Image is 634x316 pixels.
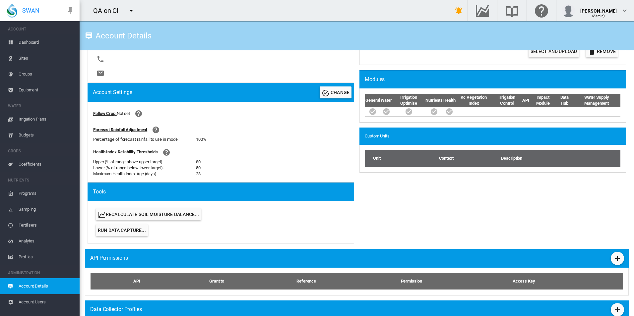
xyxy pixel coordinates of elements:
span: Equipment [19,82,74,98]
md-icon: icon-delete [588,48,596,56]
span: Profiles [19,249,74,265]
md-icon: icon-help-circle [135,110,143,118]
md-icon: icon-check-circle [322,89,330,97]
button: Run Data Capture... [96,224,148,236]
th: Irrigation Control [492,94,522,107]
div: 100% [196,136,206,142]
img: SWAN-Landscape-Logo-Colour-drop.png [7,4,17,18]
button: icon-delete Remove [586,45,618,57]
div: QA on CI [93,6,124,15]
div: 28 [196,171,201,177]
span: Remove [597,49,616,54]
span: ACCOUNT [8,24,74,34]
span: Coefficients [19,156,74,172]
md-icon: icon-help-circle [162,148,170,156]
span: Data Collector Profiles [90,306,142,313]
md-icon: icon-chart-line [98,211,106,219]
span: Irrigation Plans [19,111,74,127]
span: Account Details [19,278,74,294]
md-icon: icon-phone [96,55,104,63]
th: Irrigation Optimise [392,94,425,107]
div: [PERSON_NAME] [580,5,617,12]
md-icon: Search the knowledge base [504,7,520,15]
th: Kc Vegetation Index [456,94,492,107]
img: profile.jpg [562,4,575,17]
th: Water [380,94,392,107]
th: General [365,94,380,107]
div: Forecast Rainfall Adjustment [93,127,147,133]
th: Data Hub [556,94,573,107]
md-icon: icon-plus [613,254,621,262]
span: Sites [19,50,74,66]
button: icon-menu-down [125,4,138,17]
span: Fertilisers [19,217,74,233]
button: Recalculate Soil Moisture Balance [96,208,201,220]
th: Water Supply Management [573,94,620,107]
md-icon: icon-email [96,69,104,77]
div: 50 [196,165,201,171]
div: Health Index Reliability Thresholds [93,149,158,155]
span: SWAN [22,6,39,15]
span: (Admin) [592,14,605,18]
md-icon: icon-checkbox-marked-circle [405,108,412,116]
div: Lower (% of range below lower target): [93,165,196,171]
th: Unit [365,150,439,167]
button: Change Account Settings [320,86,351,98]
span: Custom Units [365,133,390,139]
span: Sampling [19,201,74,217]
span: WATER [8,101,74,111]
th: Reference [256,273,357,290]
md-icon: icon-bell-ring [455,7,463,15]
div: Tools [93,188,354,195]
md-icon: icon-chevron-down [621,7,629,15]
span: Dashboard [19,34,74,50]
th: Grant to [178,273,256,290]
th: Description [501,150,620,167]
div: Percentage of forecast rainfall to use in model: [93,136,196,142]
md-icon: icon-pin [66,7,74,15]
th: Health [443,94,456,107]
span: Run Data Capture... [98,228,146,233]
span: Budgets [19,127,74,143]
md-icon: icon-plus [613,306,621,314]
span: NUTRIENTS [8,175,74,185]
button: icon-help-circle [149,123,162,136]
div: Fallow Crop: [93,111,117,117]
button: Add New Api [611,252,624,265]
div: Account Settings [93,89,132,96]
span: Account Users [19,294,74,310]
th: Access Key [466,273,582,290]
md-icon: Click here for help [534,7,549,15]
th: Nutrients [425,94,443,107]
div: Not set [117,111,130,117]
button: icon-help-circle [160,146,173,159]
md-icon: icon-help-circle [152,126,160,134]
th: API [522,94,530,107]
span: CROPS [8,146,74,156]
div: Modules [365,76,626,83]
md-icon: icon-tooltip-text [85,32,93,40]
th: Impact Module [530,94,556,107]
span: ADMINISTRATION [8,268,74,278]
md-icon: icon-checkbox-marked-circle [382,108,390,116]
button: icon-bell-ring [452,4,466,17]
th: Context [439,150,501,167]
span: CHANGE [331,90,349,95]
button: icon-help-circle [132,107,145,120]
md-icon: icon-checkbox-marked-circle [445,108,453,116]
div: 80 [196,159,201,165]
div: Upper (% of range above upper target): [93,159,196,165]
th: Permission [357,273,466,290]
th: API [91,273,178,290]
md-icon: Go to the Data Hub [475,7,490,15]
div: Account Details [93,33,152,38]
span: Groups [19,66,74,82]
span: API Permissions [90,254,128,262]
md-icon: icon-checkbox-marked-circle [430,108,438,116]
span: Analytes [19,233,74,249]
md-icon: icon-checkbox-marked-circle [369,108,377,116]
md-icon: icon-menu-down [127,7,135,15]
div: Maximum Health Index Age (days): [93,171,196,177]
span: Programs [19,185,74,201]
label: Select and Upload [529,45,579,57]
